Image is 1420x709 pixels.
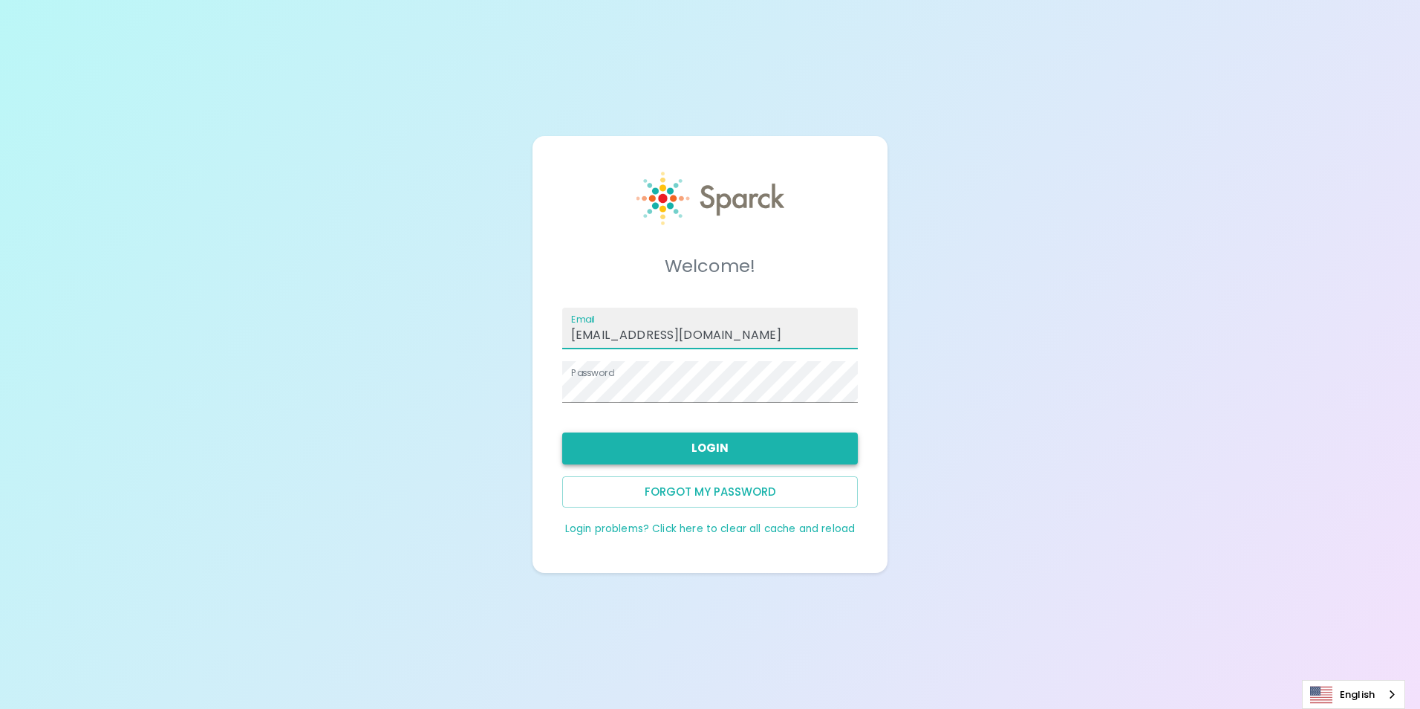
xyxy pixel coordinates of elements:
h5: Welcome! [562,254,858,278]
button: Login [562,433,858,464]
button: Forgot my password [562,476,858,508]
label: Password [571,366,614,379]
a: English [1303,681,1404,708]
a: Login problems? Click here to clear all cache and reload [565,522,855,536]
aside: Language selected: English [1302,680,1405,709]
div: Language [1302,680,1405,709]
label: Email [571,313,595,326]
img: Sparck logo [636,172,784,225]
